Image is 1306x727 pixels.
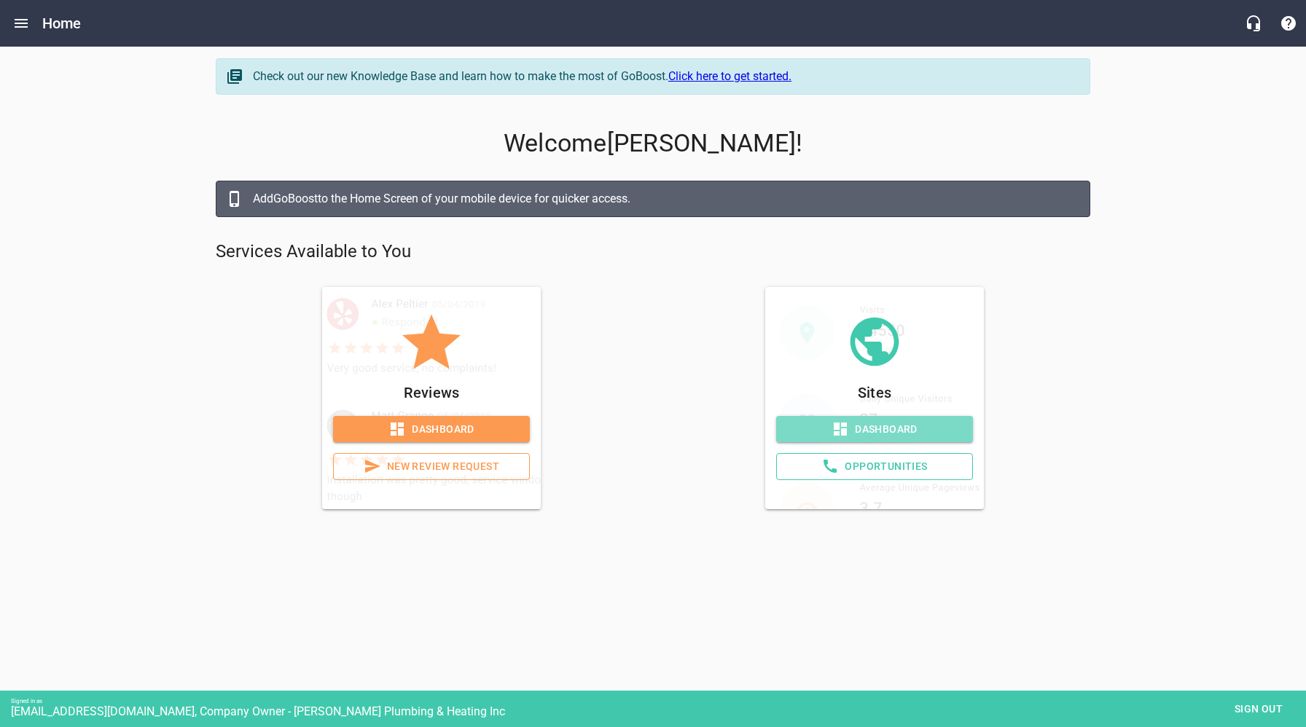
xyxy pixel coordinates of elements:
[776,416,973,443] a: Dashboard
[42,12,82,35] h6: Home
[1228,700,1289,718] span: Sign out
[4,6,39,41] button: Open drawer
[668,69,791,83] a: Click here to get started.
[333,381,530,404] p: Reviews
[333,453,530,480] a: New Review Request
[1236,6,1271,41] button: Live Chat
[1222,696,1295,723] button: Sign out
[776,453,973,480] a: Opportunities
[345,420,518,439] span: Dashboard
[345,457,517,476] span: New Review Request
[789,457,961,476] span: Opportunities
[11,704,1306,718] div: [EMAIL_ADDRESS][DOMAIN_NAME], Company Owner - [PERSON_NAME] Plumbing & Heating Inc
[216,129,1090,158] p: Welcome [PERSON_NAME] !
[788,420,961,439] span: Dashboard
[776,381,973,404] p: Sites
[216,240,1090,264] p: Services Available to You
[216,181,1090,217] a: AddGoBoostto the Home Screen of your mobile device for quicker access.
[1271,6,1306,41] button: Support Portal
[11,698,1306,704] div: Signed in as
[253,190,1075,208] div: Add GoBoost to the Home Screen of your mobile device for quicker access.
[253,68,1075,85] div: Check out our new Knowledge Base and learn how to make the most of GoBoost.
[333,416,530,443] a: Dashboard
